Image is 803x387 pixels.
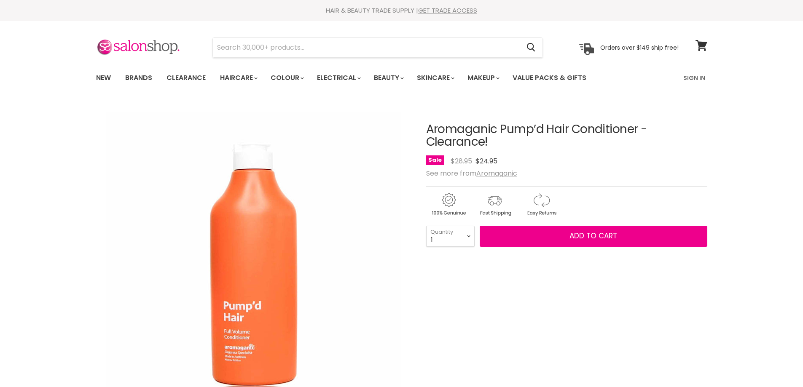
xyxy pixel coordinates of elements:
a: Makeup [461,69,505,87]
a: Sign In [678,69,710,87]
button: Search [520,38,542,57]
p: Orders over $149 ship free! [600,43,679,51]
input: Search [213,38,520,57]
span: See more from [426,168,517,178]
nav: Main [86,66,718,90]
a: Value Packs & Gifts [506,69,593,87]
img: returns.gif [519,192,564,217]
img: shipping.gif [473,192,517,217]
a: Skincare [411,69,459,87]
a: Aromaganic [476,168,517,178]
a: Electrical [311,69,366,87]
a: Colour [264,69,309,87]
ul: Main menu [90,66,636,90]
a: GET TRADE ACCESS [418,6,477,15]
div: HAIR & BEAUTY TRADE SUPPLY | [86,6,718,15]
span: $28.95 [451,156,472,166]
h1: Aromaganic Pump’d Hair Conditioner - Clearance! [426,123,707,149]
span: Sale [426,155,444,165]
span: Add to cart [569,231,617,241]
a: Beauty [368,69,409,87]
a: New [90,69,117,87]
form: Product [212,37,543,58]
a: Brands [119,69,158,87]
span: $24.95 [475,156,497,166]
select: Quantity [426,226,475,247]
button: Add to cart [480,226,707,247]
img: genuine.gif [426,192,471,217]
a: Haircare [214,69,263,87]
a: Clearance [160,69,212,87]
